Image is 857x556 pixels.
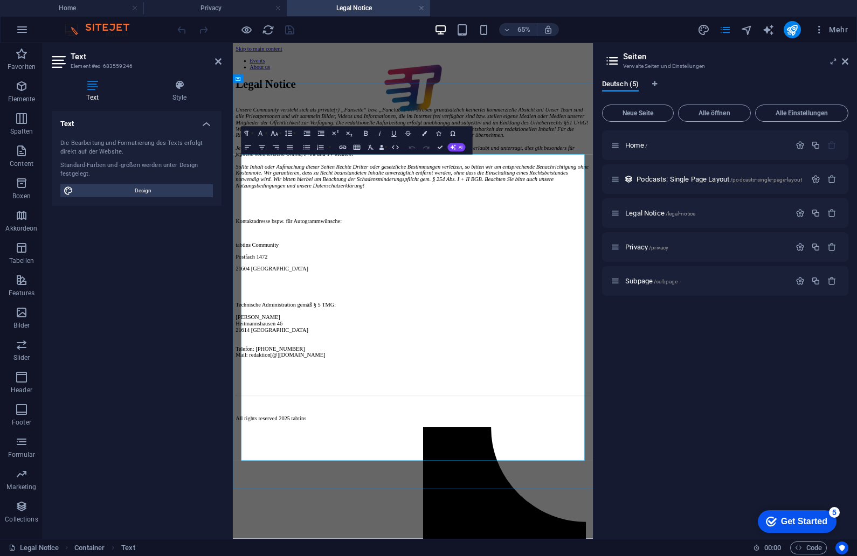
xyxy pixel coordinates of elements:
[730,177,802,183] span: /podcasts-single-page-layout
[314,127,328,141] button: Decrease Indent
[32,12,78,22] div: Get Started
[678,105,751,122] button: Alle öffnen
[827,208,837,218] div: Entfernen
[795,541,822,554] span: Code
[121,541,135,554] span: Klick zum Auswählen. Doppelklick zum Bearbeiten
[10,127,33,136] p: Spalten
[811,242,820,252] div: Duplizieren
[80,2,91,13] div: 5
[284,141,297,155] button: Align Justify
[269,141,283,155] button: Align Right
[697,24,710,36] i: Design (Strg+Alt+Y)
[753,541,782,554] h6: Session-Zeit
[5,224,37,233] p: Akkordeon
[625,243,668,251] span: Klick, um Seite zu öffnen
[4,4,76,13] a: Skip to main content
[143,2,287,14] h4: Privacy
[60,184,213,197] button: Design
[772,544,773,552] span: :
[13,353,30,362] p: Slider
[255,127,269,141] button: Font Family
[402,127,415,141] button: Strikethrough
[827,242,837,252] div: Entfernen
[625,209,695,217] span: Legal Notice
[741,24,753,36] i: Navigator
[71,61,200,71] h3: Element #ed-683559246
[328,127,342,141] button: Superscript
[74,541,105,554] span: Klick zum Auswählen. Doppelklick zum Bearbeiten
[624,175,633,184] div: Dieses Layout wird als Template für alle Einträge dieser Collection genutzt (z.B. ein Blog Post)....
[4,306,550,316] p: tabtins Community
[625,277,678,285] span: Subpage
[811,208,820,218] div: Duplizieren
[810,21,852,38] button: Mehr
[241,141,255,155] button: Align Left
[327,141,333,155] button: Ordered List
[314,141,327,155] button: Ordered List
[8,95,36,103] p: Elemente
[74,541,135,554] nav: breadcrumb
[419,141,433,155] button: Redo (⌘⇧Z)
[405,141,419,155] button: Undo (⌘Z)
[835,541,848,554] button: Usercentrics
[622,277,790,284] div: Subpage/subpage
[796,208,805,218] div: Einstellungen
[360,127,373,141] button: Bold (⌘B)
[811,276,820,286] div: Duplizieren
[623,52,848,61] h2: Seiten
[719,24,731,36] i: Seiten (Strg+Alt+S)
[336,141,350,155] button: Insert Link
[827,141,837,150] div: Die Startseite kann nicht gelöscht werden
[446,127,460,141] button: Special Characters
[12,418,31,427] p: Footer
[5,515,38,524] p: Collections
[71,52,222,61] h2: Text
[654,279,678,284] span: /subpage
[4,269,550,279] p: Kontaktadresse bspw. für Autogrammwünsche:
[622,210,790,217] div: Legal Notice/legal-notice
[790,541,827,554] button: Code
[811,175,820,184] div: Einstellungen
[622,244,790,251] div: Privacy/privacy
[60,139,213,157] div: Die Bearbeitung und Formatierung des Texts erfolgt direkt auf der Website.
[755,105,848,122] button: Alle Einstellungen
[623,61,827,71] h3: Verwalte Seiten und Einstellungen
[697,23,710,36] button: design
[60,161,213,179] div: Standard-Farben und -größen werden unter Design festgelegt.
[52,80,137,102] h4: Text
[762,24,775,36] i: AI Writer
[607,110,669,116] span: Neue Seite
[4,398,550,485] p: Technische Administration gemäß § 5 TMG: [PERSON_NAME] Heitmannshausen 46 21614 [GEOGRAPHIC_DATA]...
[378,141,388,155] button: Data Bindings
[499,23,537,36] button: 65%
[9,256,34,265] p: Tabellen
[719,23,732,36] button: pages
[4,324,550,334] p: Postfach 1472
[796,242,805,252] div: Einstellungen
[433,141,447,155] button: Confirm (⌘+⏎)
[12,192,31,200] p: Boxen
[77,184,210,197] span: Design
[364,141,378,155] button: Clear Formatting
[261,23,274,36] button: reload
[10,159,33,168] p: Content
[827,175,837,184] div: Entfernen
[418,127,432,141] button: Colors
[827,276,837,286] div: Entfernen
[645,143,647,149] span: /
[9,289,34,297] p: Features
[432,127,446,141] button: Icons
[543,25,553,34] i: Bei Größenänderung Zoomstufe automatisch an das gewählte Gerät anpassen.
[786,24,798,36] i: Veröffentlichen
[649,245,668,251] span: /privacy
[262,24,274,36] i: Seite neu laden
[62,23,143,36] img: Editor Logo
[300,127,314,141] button: Increase Indent
[287,2,430,14] h4: Legal Notice
[350,141,364,155] button: Insert Table
[374,127,387,141] button: Italic (⌘I)
[814,24,848,35] span: Mehr
[622,142,790,149] div: Home/
[762,23,775,36] button: text_generator
[784,21,801,38] button: publish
